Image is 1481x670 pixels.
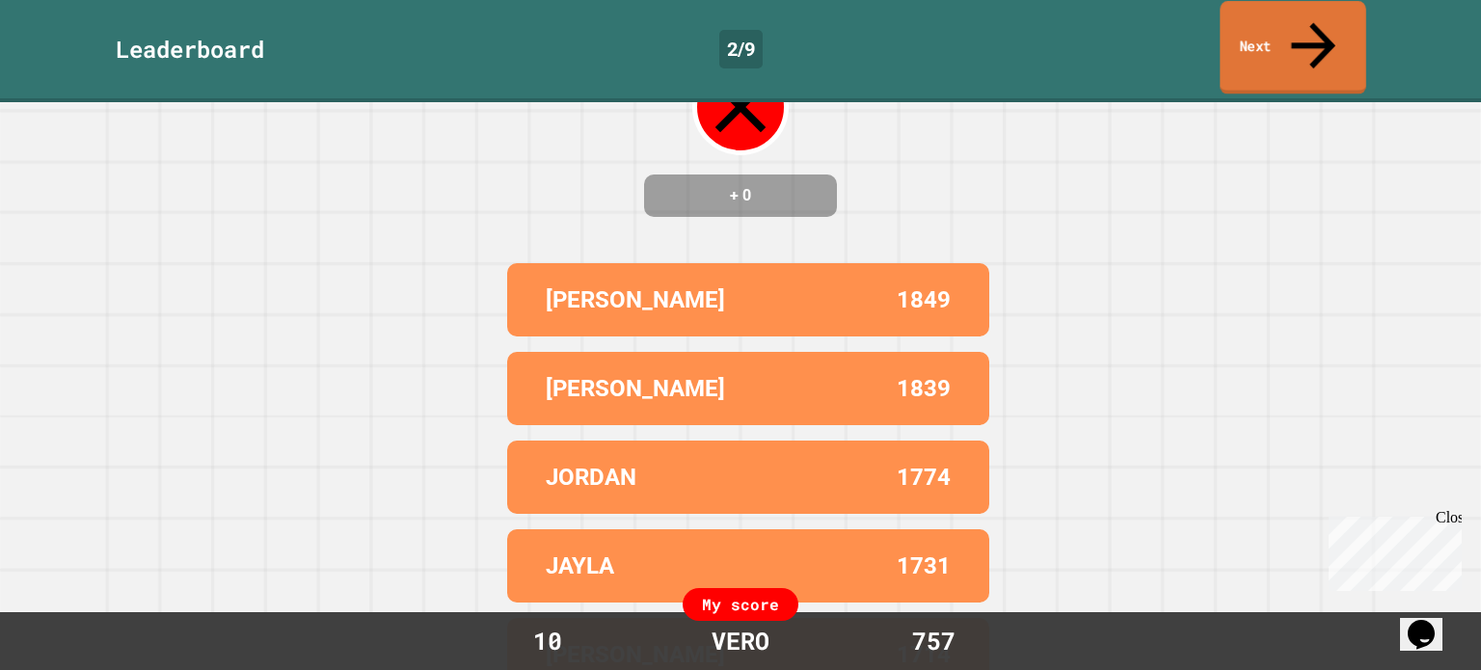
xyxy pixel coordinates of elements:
[897,282,951,317] p: 1849
[692,623,789,659] div: VERO
[1220,1,1365,94] a: Next
[683,588,798,621] div: My score
[1400,593,1462,651] iframe: chat widget
[663,184,818,207] h4: + 0
[897,460,951,495] p: 1774
[861,623,1006,659] div: 757
[8,8,133,122] div: Chat with us now!Close
[719,30,763,68] div: 2 / 9
[546,371,725,406] p: [PERSON_NAME]
[116,32,264,67] div: Leaderboard
[546,460,636,495] p: JORDAN
[1321,509,1462,591] iframe: chat widget
[475,623,620,659] div: 10
[897,549,951,583] p: 1731
[546,282,725,317] p: [PERSON_NAME]
[897,371,951,406] p: 1839
[546,549,614,583] p: JAYLA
